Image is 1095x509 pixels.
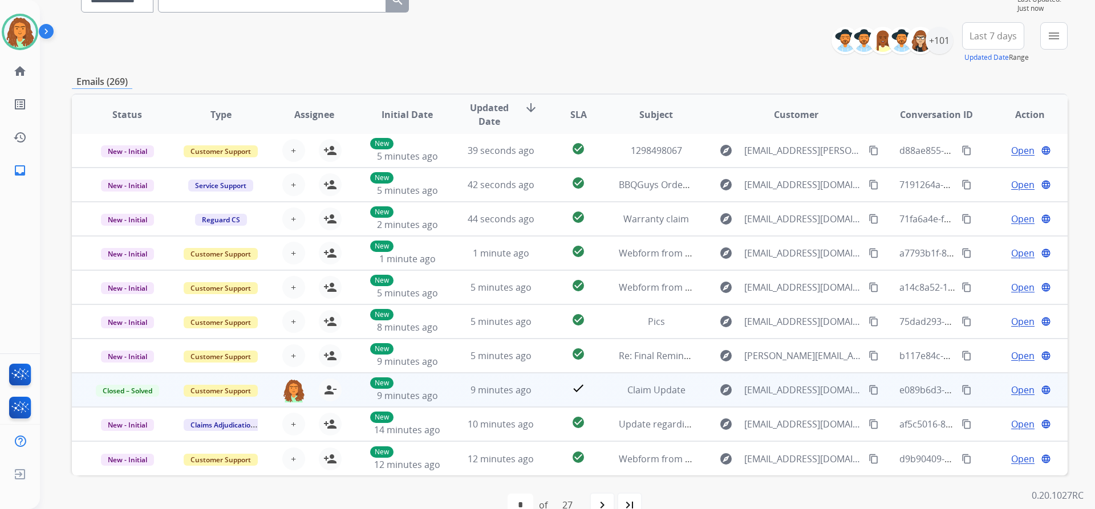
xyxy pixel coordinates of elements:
mat-icon: content_copy [869,180,879,190]
mat-icon: explore [719,315,733,328]
mat-icon: language [1041,248,1051,258]
span: New - Initial [101,351,154,363]
span: Open [1011,246,1035,260]
mat-icon: person_add [323,178,337,192]
mat-icon: check_circle [571,142,585,156]
span: Update regarding your fulfillment method for Service Order: 551dd111-5c32-433c-90d8-3fca71002175 [619,418,1053,430]
span: 9 minutes ago [471,384,532,396]
span: Warranty claim [623,213,689,225]
mat-icon: content_copy [869,214,879,224]
span: Subject [639,108,673,121]
button: Updated Date [964,53,1009,62]
span: New - Initial [101,248,154,260]
span: Open [1011,144,1035,157]
mat-icon: language [1041,180,1051,190]
mat-icon: check_circle [571,416,585,429]
mat-icon: language [1041,385,1051,395]
span: [EMAIL_ADDRESS][DOMAIN_NAME] [744,452,862,466]
mat-icon: content_copy [869,282,879,292]
span: Customer Support [184,248,258,260]
span: [EMAIL_ADDRESS][DOMAIN_NAME] [744,315,862,328]
span: 7191264a-3a2a-4fb8-be1b-f87266cb8e6b [899,178,1073,191]
mat-icon: content_copy [869,454,879,464]
span: [EMAIL_ADDRESS][DOMAIN_NAME] [744,178,862,192]
mat-icon: content_copy [962,214,972,224]
span: Customer Support [184,316,258,328]
mat-icon: person_remove [323,383,337,397]
span: Open [1011,452,1035,466]
span: + [291,349,296,363]
mat-icon: explore [719,212,733,226]
mat-icon: language [1041,282,1051,292]
mat-icon: language [1041,316,1051,327]
p: 0.20.1027RC [1032,488,1084,502]
span: New - Initial [101,419,154,431]
p: New [370,309,394,320]
mat-icon: content_copy [869,145,879,156]
span: + [291,315,296,328]
mat-icon: history [13,131,27,144]
span: 5 minutes ago [471,349,532,362]
span: Open [1011,178,1035,192]
mat-icon: content_copy [962,282,972,292]
p: New [370,446,394,458]
span: Customer [774,108,818,121]
mat-icon: person_add [323,212,337,226]
p: New [370,343,394,355]
span: Range [964,52,1029,62]
mat-icon: check_circle [571,347,585,361]
mat-icon: explore [719,280,733,294]
span: [EMAIL_ADDRESS][DOMAIN_NAME] [744,212,862,226]
mat-icon: content_copy [962,419,972,429]
p: New [370,138,394,149]
mat-icon: check_circle [571,176,585,190]
mat-icon: content_copy [962,454,972,464]
mat-icon: explore [719,417,733,431]
span: Assignee [294,108,334,121]
span: Customer Support [184,145,258,157]
span: New - Initial [101,282,154,294]
span: 44 seconds ago [468,213,534,225]
p: New [370,241,394,252]
button: + [282,310,305,333]
mat-icon: person_add [323,349,337,363]
span: + [291,212,296,226]
mat-icon: language [1041,419,1051,429]
mat-icon: content_copy [962,316,972,327]
mat-icon: content_copy [869,248,879,258]
button: Last 7 days [962,22,1024,50]
span: Re: Final Reminder! Send in your product to proceed with your claim [619,349,912,362]
mat-icon: list_alt [13,97,27,111]
span: 5 minutes ago [471,315,532,328]
span: + [291,452,296,466]
th: Action [974,95,1068,135]
button: + [282,173,305,196]
span: New - Initial [101,214,154,226]
span: [EMAIL_ADDRESS][DOMAIN_NAME] [744,280,862,294]
span: New - Initial [101,145,154,157]
p: Emails (269) [72,75,132,89]
mat-icon: content_copy [869,385,879,395]
span: d9b90409-ec0f-40c7-aa17-9534c4347370 [899,453,1072,465]
mat-icon: content_copy [869,316,879,327]
span: 1 minute ago [379,253,436,265]
mat-icon: check [571,381,585,395]
div: +101 [926,27,953,54]
mat-icon: content_copy [962,145,972,156]
button: + [282,276,305,299]
span: Last 7 days [970,34,1017,38]
span: Customer Support [184,385,258,397]
mat-icon: person_add [323,246,337,260]
span: Open [1011,280,1035,294]
span: + [291,178,296,192]
span: d88ae855-5a9b-4d6a-af84-e74c43b8de5e [899,144,1075,157]
mat-icon: content_copy [962,351,972,361]
mat-icon: arrow_downward [524,101,538,115]
span: 1 minute ago [473,247,529,259]
span: 39 seconds ago [468,144,534,157]
span: Webform from [EMAIL_ADDRESS][DOMAIN_NAME] on [DATE] [619,247,877,259]
button: + [282,207,305,230]
mat-icon: content_copy [962,248,972,258]
span: e089b6d3-b946-4119-b352-4fa7c1c8bf5a [899,384,1072,396]
span: Pics [648,315,665,328]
